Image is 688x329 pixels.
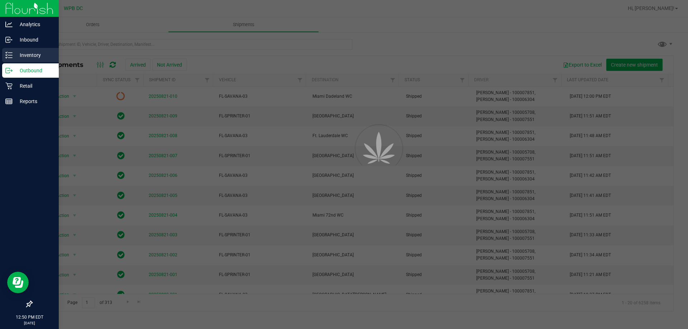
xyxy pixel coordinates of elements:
[5,67,13,74] inline-svg: Outbound
[3,314,56,320] p: 12:50 PM EDT
[7,272,29,293] iframe: Resource center
[3,320,56,326] p: [DATE]
[5,52,13,59] inline-svg: Inventory
[13,35,56,44] p: Inbound
[13,51,56,59] p: Inventory
[5,82,13,89] inline-svg: Retail
[13,82,56,90] p: Retail
[13,20,56,29] p: Analytics
[13,97,56,106] p: Reports
[5,21,13,28] inline-svg: Analytics
[5,36,13,43] inline-svg: Inbound
[13,66,56,75] p: Outbound
[5,98,13,105] inline-svg: Reports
